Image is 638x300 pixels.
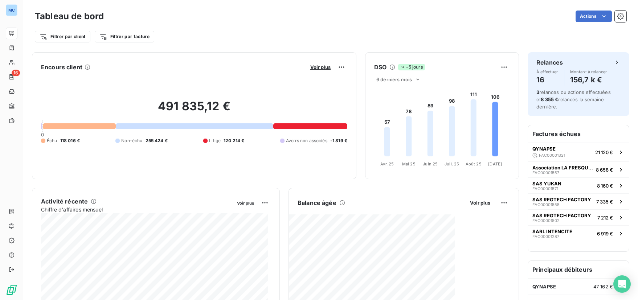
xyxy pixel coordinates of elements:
[298,198,336,207] h6: Balance âgée
[570,70,607,74] span: Montant à relancer
[528,209,629,225] button: SAS REGTECH FACTORYFAC000015027 212 €
[470,200,490,206] span: Voir plus
[41,99,347,121] h2: 491 835,12 €
[376,77,412,82] span: 6 derniers mois
[597,215,613,221] span: 7 212 €
[308,64,333,70] button: Voir plus
[532,181,561,186] span: SAS YUKAN
[597,231,613,237] span: 6 919 €
[402,161,416,167] tspan: Mai 25
[41,197,88,206] h6: Activité récente
[41,132,44,137] span: 0
[532,165,593,170] span: Association LA FRESQUE DU CLIMAT
[576,11,612,22] button: Actions
[532,229,572,234] span: SARL INTENCITE
[146,137,168,144] span: 255 424 €
[47,137,57,144] span: Échu
[60,137,80,144] span: 118 016 €
[528,125,629,143] h6: Factures échues
[6,4,17,16] div: MC
[224,137,244,144] span: 120 214 €
[536,58,563,67] h6: Relances
[536,89,611,110] span: relances ou actions effectuées et relancés la semaine dernière.
[330,137,347,144] span: -1 819 €
[235,200,256,206] button: Voir plus
[6,284,17,296] img: Logo LeanPay
[528,177,629,193] button: SAS YUKANFAC000015718 160 €
[532,202,560,207] span: FAC00001555
[528,143,629,161] button: QYNAPSEFAC0000132121 120 €
[121,137,142,144] span: Non-échu
[596,199,613,205] span: 7 335 €
[423,161,438,167] tspan: Juin 25
[488,161,502,167] tspan: [DATE]
[570,74,607,86] h4: 156,7 k €
[595,149,613,155] span: 21 120 €
[532,186,558,191] span: FAC00001571
[468,200,492,206] button: Voir plus
[380,161,394,167] tspan: Avr. 25
[539,153,565,157] span: FAC00001321
[532,234,559,239] span: FAC00001287
[398,64,425,70] span: -5 jours
[528,261,629,278] h6: Principaux débiteurs
[310,64,331,70] span: Voir plus
[528,225,629,241] button: SARL INTENCITEFAC000012876 919 €
[209,137,221,144] span: Litige
[532,170,559,175] span: FAC00001557
[95,31,154,42] button: Filtrer par facture
[374,63,387,71] h6: DSO
[541,96,558,102] span: 8 355 €
[41,206,232,213] span: Chiffre d'affaires mensuel
[596,167,613,173] span: 8 658 €
[286,137,327,144] span: Avoirs non associés
[528,193,629,209] button: SAS REGTECH FACTORYFAC000015557 335 €
[532,218,560,223] span: FAC00001502
[445,161,459,167] tspan: Juil. 25
[532,146,556,152] span: QYNAPSE
[597,183,613,189] span: 8 160 €
[35,10,104,23] h3: Tableau de bord
[532,213,591,218] span: SAS REGTECH FACTORY
[466,161,482,167] tspan: Août 25
[528,161,629,177] button: Association LA FRESQUE DU CLIMATFAC000015578 658 €
[532,284,556,289] span: QYNAPSE
[532,197,591,202] span: SAS REGTECH FACTORY
[237,201,254,206] span: Voir plus
[41,63,82,71] h6: Encours client
[536,74,558,86] h4: 16
[536,70,558,74] span: À effectuer
[12,70,20,76] span: 16
[613,275,631,293] div: Open Intercom Messenger
[35,31,90,42] button: Filtrer par client
[536,89,539,95] span: 3
[593,284,613,289] span: 47 162 €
